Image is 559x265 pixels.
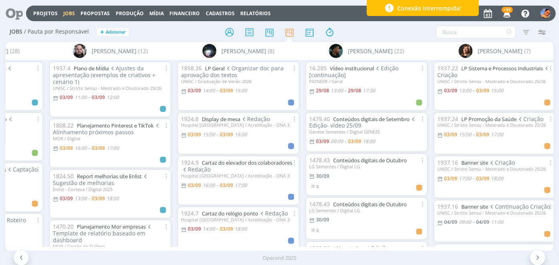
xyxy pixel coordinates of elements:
: 03/09 [220,87,233,94]
span: / Pauta por Responsável [24,28,89,35]
: 03/09 [444,131,457,138]
button: Relatórios [238,10,273,17]
span: +99 [502,7,513,13]
: 16:00 [203,182,215,189]
: 11:00 [491,219,503,225]
a: Produção [116,10,144,17]
span: 1656.2 [438,247,455,254]
button: Jobs [61,10,77,17]
span: (8) [268,47,274,55]
: 03/09 [444,87,457,94]
: 09:00 [331,138,343,145]
span: 1808.22 [53,122,74,129]
: 14:00 [203,225,215,232]
: 03/09 [220,182,233,189]
span: Criação [517,115,544,123]
: 03/09 [348,138,361,145]
: 17:00 [491,131,503,138]
img: L [541,8,551,18]
span: + [100,28,104,36]
a: Banner site [462,203,489,210]
a: Cartaz do elevador dos colaboradores [202,159,293,166]
span: Ajustes da apresentação (exemplos de criativos + cenário 1) [53,64,156,86]
div: MOR / Digital [53,136,168,141]
img: K [329,44,343,58]
: - [88,196,90,201]
: 03/09 [188,87,201,94]
a: Conteúdos digitais de Setembro [334,116,410,123]
: 03/09 [316,138,329,145]
button: Propostas [78,10,112,17]
: 03/09 [220,225,233,232]
: 03/09 [476,131,489,138]
span: (12) [138,47,148,55]
span: Redação [181,165,211,173]
div: PIONEER / Geral [310,79,424,84]
: - [345,139,346,144]
span: Organizar doc para aprovação dos textos [181,64,284,79]
div: UNISC / Stricto Sensu - Mestrado e Doutorado 25/26 [438,210,552,215]
: 15:00 [491,87,503,94]
a: Conteúdos digitais de Outubro [334,201,407,208]
span: Edição [continuação] [310,64,399,79]
: - [473,132,475,137]
: 15:00 [203,131,215,138]
: - [473,88,475,93]
div: UNISC / Graduação de Verão 2026 [181,79,296,84]
: 11:00 [74,94,87,101]
span: [PERSON_NAME] [478,47,523,55]
: 16:00 [235,131,247,138]
: 30/09 [316,173,329,179]
span: Template de relatório baseado em dashboard [53,223,153,244]
span: 1924.9 [181,159,199,166]
: 18:00 [491,175,503,182]
: 30/09 [316,216,329,223]
span: Redação [259,209,288,217]
div: LG Sementes / Digital LG [310,164,424,169]
span: [PERSON_NAME] [92,47,137,55]
span: (7) [524,47,531,55]
span: Conexão interrompida! [398,4,461,12]
span: Criação [438,64,550,79]
a: Vídeo Acebra [334,245,365,252]
button: Produção [113,10,146,17]
span: (22) [394,47,404,55]
span: Edição- vídeo 25/09 [310,115,417,130]
a: Cartaz do relógio ponto [202,210,259,217]
a: LP Sistema e Processos Industriais [462,65,543,72]
a: LP Geral [205,65,225,72]
: - [217,88,218,93]
: 03/09 [476,175,489,182]
div: UNISC / Stricto Sensu - Mestrado e Doutorado 25/26 [438,122,552,128]
span: Propostas [80,10,110,17]
: 03/09 [444,175,457,182]
a: Banner site [462,159,489,166]
button: Projetos [31,10,60,17]
: 17:00 [459,175,471,182]
a: Projetos [33,10,58,17]
: 13:00 [331,87,343,94]
: - [88,146,90,151]
: 03/09 [60,94,73,101]
span: Alinhamento próximos passos [53,122,161,136]
div: UNISC / Stricto Sensu - Mestrado e Doutorado 25/26 [53,86,168,91]
div: Geneze Sementes / Digital GENEZE [310,129,424,134]
: 03/09 [188,131,201,138]
a: Display de mesa [202,116,241,123]
: 03/09 [92,145,105,151]
button: L [540,6,551,20]
div: UNISC / Stricto Sensu - Mestrado e Doutorado 25/26 [438,79,552,84]
span: 16.285 [310,64,327,72]
: 03/09 [188,182,201,189]
div: Enlist - Corteva / Digital 2025 [53,187,168,192]
div: UNISC / Stricto Sensu - Mestrado e Doutorado 25/26 [438,166,552,171]
: - [473,220,475,225]
: 29/08 [316,87,329,94]
span: Ausência [438,247,527,261]
: 03/09 [220,131,233,138]
: 18:00 [235,225,247,232]
: 17:30 [363,87,375,94]
a: Jobs [63,10,75,17]
a: Mídia [149,10,164,17]
button: +Adicionar [97,28,129,36]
